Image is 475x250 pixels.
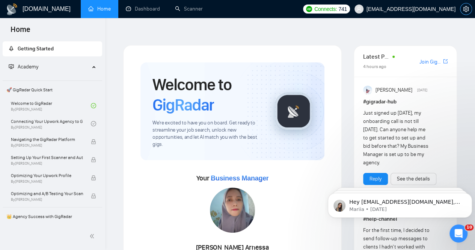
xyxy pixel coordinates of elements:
img: 1699269311704-IMG-20231102-WA0003.jpg [210,188,255,233]
a: homeHome [88,6,111,12]
span: By [PERSON_NAME] [11,143,83,148]
span: double-left [89,232,97,240]
span: check-circle [91,103,96,108]
span: export [443,58,448,64]
a: Join GigRadar Slack Community [419,58,442,66]
span: 👑 Agency Success with GigRadar [3,209,101,224]
span: Navigating the GigRadar Platform [11,136,83,143]
button: setting [460,3,472,15]
span: Business Manager [211,174,268,182]
span: GigRadar [152,95,214,115]
span: 4 hours ago [363,64,386,69]
a: export [443,58,448,65]
span: Getting Started [18,45,54,52]
a: Reply [369,175,382,183]
span: user [356,6,362,12]
a: dashboardDashboard [126,6,160,12]
a: setting [460,6,472,12]
a: searchScanner [175,6,203,12]
span: By [PERSON_NAME] [11,161,83,166]
span: We're excited to have you on board. Get ready to streamline your job search, unlock new opportuni... [152,120,263,148]
span: fund-projection-screen [9,64,14,69]
a: Welcome to GigRadarBy[PERSON_NAME] [11,97,91,114]
span: Home [5,24,36,40]
span: Optimizing and A/B Testing Your Scanner for Better Results [11,190,83,197]
span: Your [196,174,269,182]
div: Just signed up [DATE], my onboarding call is not till [DATE]. Can anyone help me to get started t... [363,109,431,167]
a: Connecting Your Upwork Agency to GigRadarBy[PERSON_NAME] [11,115,91,132]
img: upwork-logo.png [306,6,312,12]
span: 741 [338,5,347,13]
span: [DATE] [417,87,427,94]
span: Connects: [314,5,337,13]
span: setting [460,6,472,12]
span: [PERSON_NAME] [375,86,412,94]
span: Setting Up Your First Scanner and Auto-Bidder [11,154,83,161]
span: Academy [18,64,38,70]
span: 10 [465,224,473,230]
iframe: Intercom live chat [449,224,467,242]
span: Latest Posts from the GigRadar Community [363,52,390,61]
span: 🚀 GigRadar Quick Start [3,82,101,97]
iframe: Intercom notifications message [325,177,475,230]
button: See the details [391,173,436,185]
span: lock [91,193,96,198]
a: See the details [397,175,430,183]
span: lock [91,157,96,162]
span: rocket [9,46,14,51]
h1: # gigradar-hub [363,98,448,106]
span: lock [91,175,96,180]
span: Academy [9,64,38,70]
span: check-circle [91,121,96,126]
img: gigradar-logo.png [275,92,312,130]
img: logo [6,3,18,15]
li: Getting Started [3,41,102,56]
span: By [PERSON_NAME] [11,179,83,184]
span: By [PERSON_NAME] [11,197,83,202]
span: Optimizing Your Upwork Profile [11,172,83,179]
span: lock [91,139,96,144]
img: Anisuzzaman Khan [363,86,372,95]
h1: Welcome to [152,74,263,115]
button: Reply [363,173,388,185]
